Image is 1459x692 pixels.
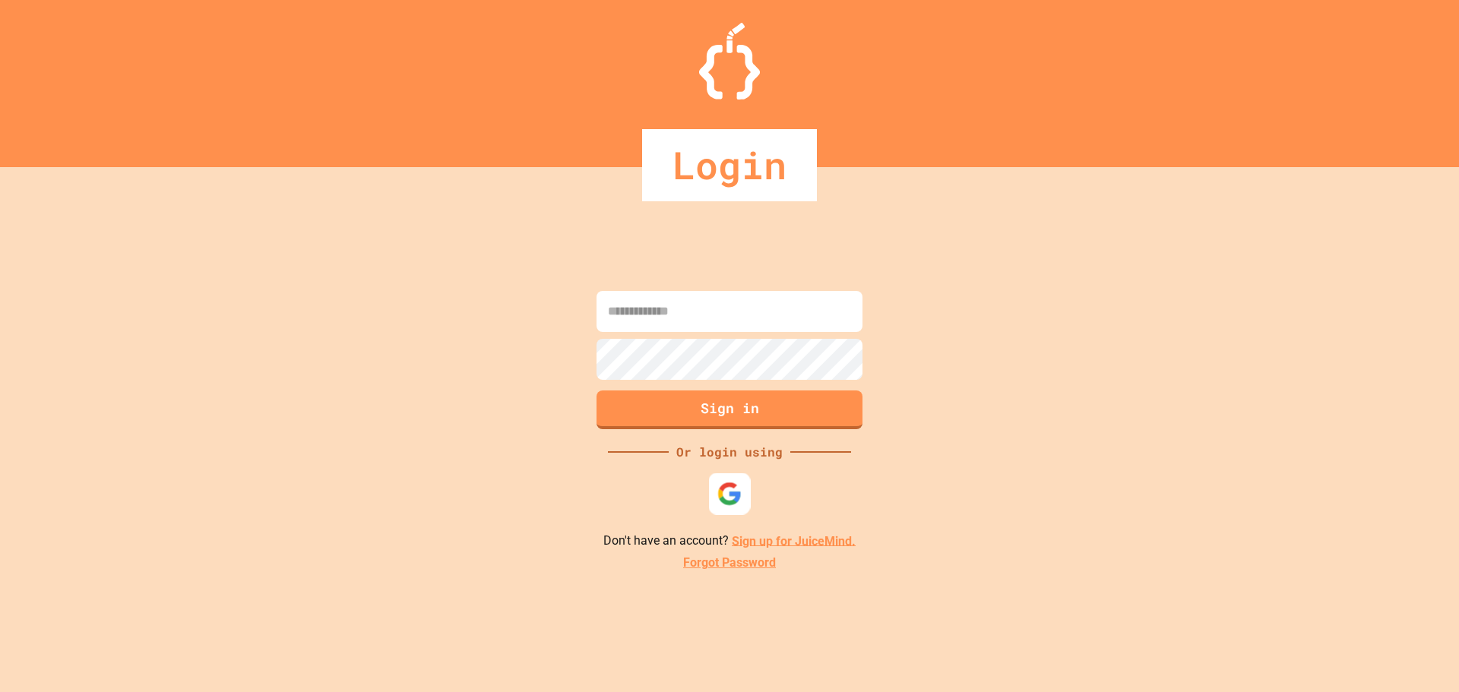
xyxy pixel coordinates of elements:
[669,443,790,461] div: Or login using
[597,390,862,429] button: Sign in
[717,481,742,506] img: google-icon.svg
[603,532,856,551] p: Don't have an account?
[642,129,817,201] div: Login
[683,554,776,572] a: Forgot Password
[699,23,760,100] img: Logo.svg
[732,533,856,548] a: Sign up for JuiceMind.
